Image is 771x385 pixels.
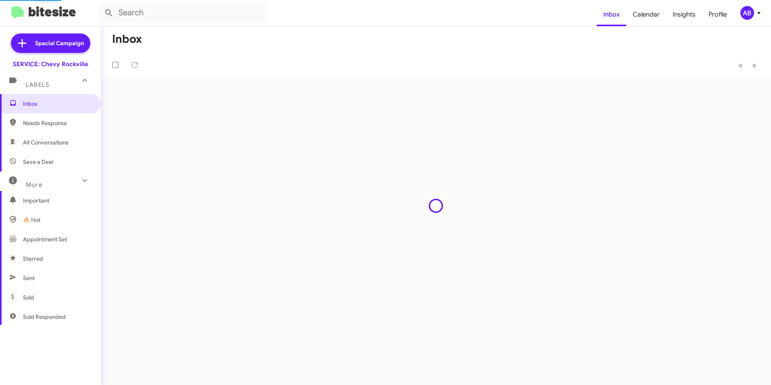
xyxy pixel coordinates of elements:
[666,3,702,26] a: Insights
[626,3,666,26] a: Calendar
[734,57,761,73] nav: Page navigation example
[23,235,67,243] span: Appointment Set
[597,3,626,26] a: Inbox
[702,3,733,26] a: Profile
[752,60,756,70] span: »
[98,3,267,23] input: Search
[733,6,762,20] button: AB
[23,138,69,146] span: All Conversations
[738,60,743,70] span: «
[23,274,35,282] span: Sent
[740,6,754,20] div: AB
[23,100,92,108] span: Inbox
[26,81,49,88] span: Labels
[747,57,761,73] button: Next
[23,293,34,301] span: Sold
[23,119,92,127] span: Needs Response
[11,33,90,53] a: Special Campaign
[35,39,84,47] span: Special Campaign
[26,181,42,188] span: More
[23,158,53,166] span: Save a Deal
[112,33,142,46] h1: Inbox
[23,313,66,321] span: Sold Responded
[23,216,40,224] span: 🔥 Hot
[733,57,748,73] button: Previous
[23,255,43,263] span: Starred
[23,197,92,205] span: Important
[13,60,88,68] div: SERVICE: Chevy Rockville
